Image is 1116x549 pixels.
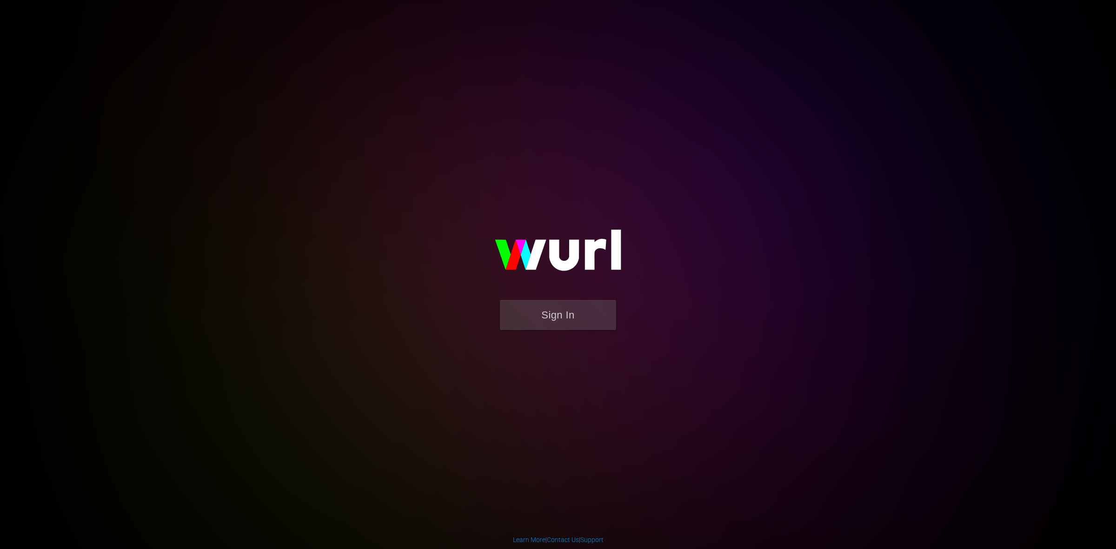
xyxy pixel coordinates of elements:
[580,536,604,543] a: Support
[465,210,651,300] img: wurl-logo-on-black-223613ac3d8ba8fe6dc639794a292ebdb59501304c7dfd60c99c58986ef67473.svg
[513,535,604,544] div: | |
[547,536,579,543] a: Contact Us
[500,300,616,330] button: Sign In
[513,536,545,543] a: Learn More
